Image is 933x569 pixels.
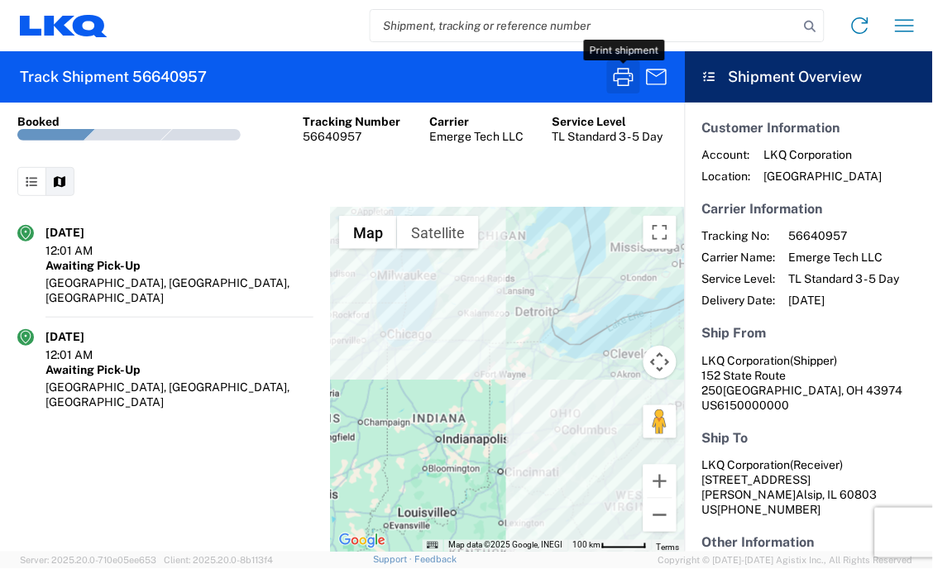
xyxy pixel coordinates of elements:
button: Map Scale: 100 km per 51 pixels [568,540,652,552]
div: TL Standard 3 - 5 Day [553,129,663,144]
span: Account: [702,147,751,162]
span: [PHONE_NUMBER] [718,503,821,516]
div: Booked [17,114,60,129]
span: Service Level: [702,271,776,286]
span: 152 State Route 250 [702,369,787,397]
button: Zoom out [644,499,677,532]
span: LKQ Corporation [STREET_ADDRESS][PERSON_NAME] [702,458,844,501]
button: Show street map [339,216,397,249]
span: Client: 2025.20.0-8b113f4 [164,556,273,566]
header: Shipment Overview [685,51,933,103]
div: 12:01 AM [45,243,128,258]
h5: Ship From [702,325,916,341]
span: Location: [702,169,751,184]
span: 56640957 [789,228,900,243]
span: Delivery Date: [702,293,776,308]
div: Awaiting Pick-Up [45,362,313,377]
div: Emerge Tech LLC [429,129,524,144]
div: [DATE] [45,329,128,344]
span: Tracking No: [702,228,776,243]
span: [GEOGRAPHIC_DATA] [764,169,883,184]
div: [GEOGRAPHIC_DATA], [GEOGRAPHIC_DATA], [GEOGRAPHIC_DATA] [45,275,313,305]
span: LKQ Corporation [764,147,883,162]
span: 6150000000 [718,399,790,412]
div: 56640957 [303,129,400,144]
span: Server: 2025.20.0-710e05ee653 [20,556,156,566]
span: (Receiver) [791,458,844,471]
span: TL Standard 3 - 5 Day [789,271,900,286]
div: Service Level [553,114,663,129]
h5: Ship To [702,430,916,446]
div: Awaiting Pick-Up [45,258,313,273]
button: Keyboard shortcuts [427,540,438,552]
a: Support [374,555,415,565]
span: (Shipper) [791,354,838,367]
h2: Track Shipment 56640957 [20,67,207,87]
span: Emerge Tech LLC [789,250,900,265]
address: [GEOGRAPHIC_DATA], OH 43974 US [702,353,916,413]
h5: Customer Information [702,120,916,136]
span: [DATE] [789,293,900,308]
button: Show satellite imagery [397,216,479,249]
a: Terms [657,543,680,552]
h5: Other Information [702,534,916,550]
h5: Carrier Information [702,201,916,217]
address: Alsip, IL 60803 US [702,457,916,517]
span: Map data ©2025 Google, INEGI [448,541,563,550]
div: 12:01 AM [45,347,128,362]
button: Map camera controls [644,346,677,379]
span: LKQ Corporation [702,354,791,367]
div: [GEOGRAPHIC_DATA], [GEOGRAPHIC_DATA], [GEOGRAPHIC_DATA] [45,380,313,409]
a: Feedback [414,555,457,565]
div: Tracking Number [303,114,400,129]
div: Carrier [429,114,524,129]
input: Shipment, tracking or reference number [371,10,799,41]
button: Drag Pegman onto the map to open Street View [644,405,677,438]
div: [DATE] [45,225,128,240]
span: Carrier Name: [702,250,776,265]
a: Open this area in Google Maps (opens a new window) [335,530,390,552]
img: Google [335,530,390,552]
button: Toggle fullscreen view [644,216,677,249]
span: Copyright © [DATE]-[DATE] Agistix Inc., All Rights Reserved [658,553,913,568]
span: 100 km [573,541,601,550]
button: Zoom in [644,465,677,498]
